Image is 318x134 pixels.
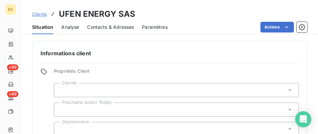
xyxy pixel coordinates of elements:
[59,8,135,20] h3: UFEN ENERGY SAS
[5,4,16,15] div: EC
[295,111,311,127] div: Open Intercom Messenger
[260,22,294,32] button: Actions
[142,24,168,30] span: Paramètres
[7,64,18,70] span: +99
[41,49,299,57] h6: Informations client
[61,24,79,30] span: Analyse
[60,107,65,113] input: Ajouter une valeur
[32,24,53,30] span: Situation
[87,24,134,30] span: Contacts & Adresses
[7,91,18,97] span: +99
[54,68,299,78] span: Propriétés Client
[60,126,65,132] input: Ajouter une valeur
[60,87,65,93] input: Ajouter une valeur
[32,11,47,17] a: Clients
